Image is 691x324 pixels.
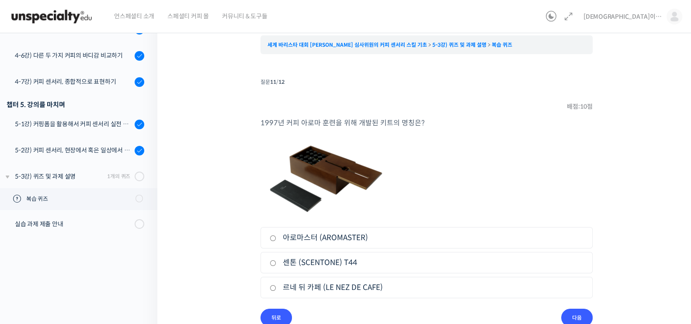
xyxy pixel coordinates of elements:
[270,260,276,266] input: 센톤 (SCENTONE) T44
[260,76,593,88] div: 질문 /
[7,99,144,110] div: 챕터 5. 강의를 마치며
[270,285,276,291] input: 르네 뒤 카페 (LE NEZ DE CAFE)
[26,195,130,203] span: 복습 퀴즈
[15,219,132,229] div: 실습 과제 제출 안내
[492,41,512,48] a: 복습 퀴즈
[15,77,132,86] div: 4-7강) 커피 센서리, 종합적으로 표현하기
[583,13,662,21] span: [DEMOGRAPHIC_DATA]이라부러
[107,172,130,180] div: 1개의 퀴즈
[15,51,132,60] div: 4-6강) 다른 두 가지 커피의 바디감 비교하기
[270,79,276,85] span: 11
[80,265,90,272] span: 대화
[113,252,168,273] a: 설정
[260,118,425,128] span: 1997년 커피 아로마 훈련을 위해 개발된 키트의 명칭은?
[270,282,583,293] label: 르네 뒤 카페 (LE NEZ DE CAFE)
[15,145,132,155] div: 5-2강) 커피 센서리, 현장에서 혹은 일상에서 활용하기
[135,265,146,272] span: 설정
[28,265,33,272] span: 홈
[15,119,132,129] div: 5-1강) 커핑폼을 활용해서 커피 센서리 실전 연습하기
[15,172,104,181] div: 5-3강) 퀴즈 및 과제 설명
[270,235,276,241] input: 아로마스터 (AROMASTER)
[278,79,285,85] span: 12
[3,252,58,273] a: 홈
[89,251,92,258] span: 1
[580,103,587,110] span: 10
[267,41,427,48] a: 세계 바리스타 대회 [PERSON_NAME] 심사위원의 커피 센서리 스킬 기초
[567,101,593,113] span: 배점: 점
[432,41,486,48] a: 5-3강) 퀴즈 및 과제 설명
[58,252,113,273] a: 1대화
[270,232,583,244] label: 아로마스터 (AROMASTER)
[270,257,583,269] label: 센톤 (SCENTONE) T44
